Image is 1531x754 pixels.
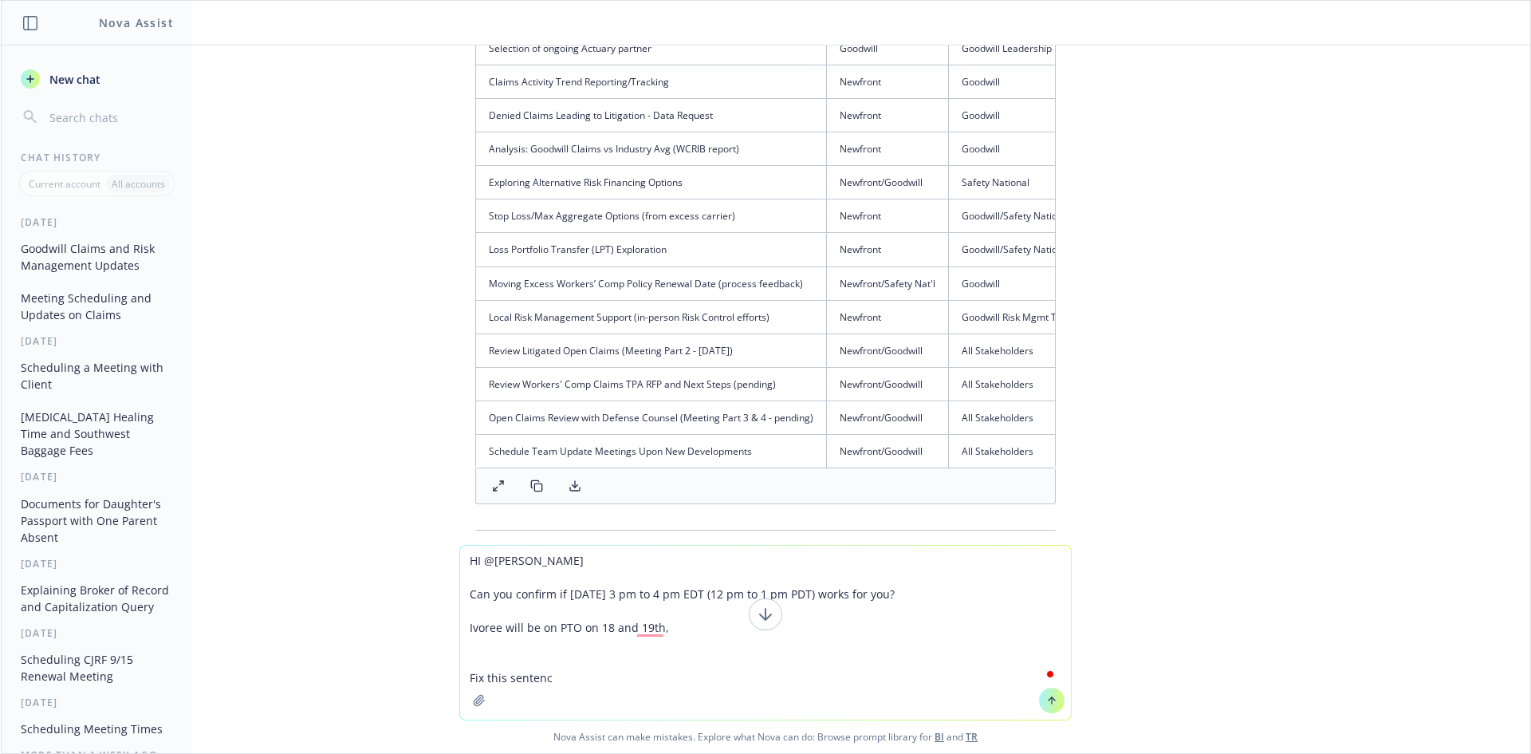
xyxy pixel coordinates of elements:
span: New chat [46,71,100,88]
td: Newfront [827,65,949,98]
td: Goodwill [949,98,1123,132]
td: All Stakeholders [949,368,1123,401]
button: Documents for Daughter's Passport with One Parent Absent [14,491,179,551]
td: Newfront [827,199,949,233]
div: [DATE] [2,334,192,348]
td: Moving Excess Workers’ Comp Policy Renewal Date (process feedback) [476,266,827,300]
button: Scheduling CJRF 9/15 Renewal Meeting [14,646,179,689]
td: Local Risk Management Support (in-person Risk Control efforts) [476,300,827,334]
td: All Stakeholders [949,401,1123,435]
td: All Stakeholders [949,435,1123,468]
p: Current account [29,177,100,191]
input: Search chats [46,106,173,128]
td: Claims Activity Trend Reporting/Tracking [476,65,827,98]
td: Goodwill Leadership [949,31,1123,65]
td: Goodwill [949,132,1123,166]
td: Selection of ongoing Actuary partner [476,31,827,65]
button: Goodwill Claims and Risk Management Updates [14,235,179,278]
td: Goodwill/Safety National [949,233,1123,266]
td: Stop Loss/Max Aggregate Options (from excess carrier) [476,199,827,233]
td: Newfront [827,132,949,166]
td: Newfront/Goodwill [827,334,949,367]
p: All accounts [112,177,165,191]
td: Newfront/Goodwill [827,166,949,199]
td: Goodwill/Safety National [949,199,1123,233]
td: Newfront/Safety Nat'l [827,266,949,300]
td: Safety National [949,166,1123,199]
td: Exploring Alternative Risk Financing Options [476,166,827,199]
div: [DATE] [2,557,192,570]
div: [DATE] [2,215,192,229]
td: Schedule Team Update Meetings Upon New Developments [476,435,827,468]
div: [DATE] [2,626,192,640]
button: New chat [14,65,179,93]
a: TR [966,730,978,744]
td: All Stakeholders [949,334,1123,367]
td: Newfront/Goodwill [827,401,949,435]
button: Meeting Scheduling and Updates on Claims [14,285,179,328]
td: Newfront/Goodwill [827,368,949,401]
div: [DATE] [2,470,192,484]
button: Scheduling a Meeting with Client [14,354,179,397]
td: Goodwill [949,266,1123,300]
td: Review Litigated Open Claims (Meeting Part 2 - [DATE]) [476,334,827,367]
td: Loss Portfolio Transfer (LPT) Exploration [476,233,827,266]
td: Goodwill [827,31,949,65]
a: BI [935,730,944,744]
td: Newfront [827,300,949,334]
td: Open Claims Review with Defense Counsel (Meeting Part 3 & 4 - pending) [476,401,827,435]
td: Newfront [827,98,949,132]
p: I will create a spreadsheet based on this structure. Let me know if you want to change any column... [475,543,1056,594]
h1: Nova Assist [99,14,174,31]
div: [DATE] [2,696,192,709]
td: Newfront/Goodwill [827,435,949,468]
textarea: To enrich screen reader interactions, please activate Accessibility in Grammarly extension settings [460,546,1071,720]
td: Goodwill [949,65,1123,98]
td: Review Workers' Comp Claims TPA RFP and Next Steps (pending) [476,368,827,401]
button: Scheduling Meeting Times [14,716,179,742]
div: Chat History [2,151,192,164]
td: Analysis: Goodwill Claims vs Industry Avg (WCRIB report) [476,132,827,166]
td: Denied Claims Leading to Litigation - Data Request [476,98,827,132]
td: Newfront [827,233,949,266]
span: Nova Assist can make mistakes. Explore what Nova can do: Browse prompt library for and [7,720,1524,753]
button: [MEDICAL_DATA] Healing Time and Southwest Baggage Fees [14,404,179,464]
button: Explaining Broker of Record and Capitalization Query [14,577,179,620]
td: Goodwill Risk Mgmt Team [949,300,1123,334]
